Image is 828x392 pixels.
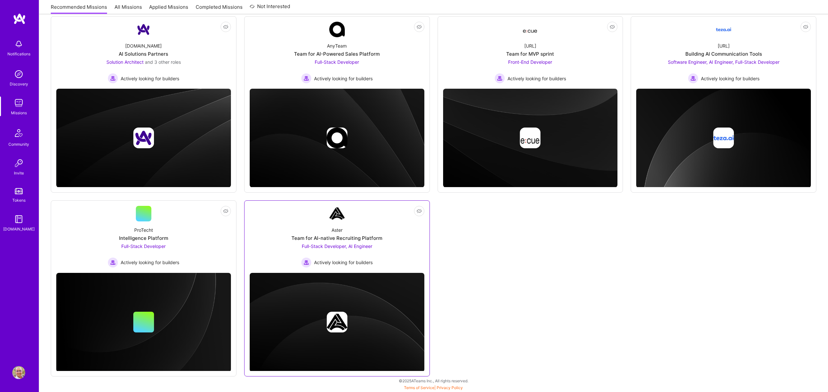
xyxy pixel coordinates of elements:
span: Actively looking for builders [507,75,566,82]
div: [DOMAIN_NAME] [125,42,162,49]
div: Team for AI-Powered Sales Platform [294,50,380,57]
img: tokens [15,188,23,194]
img: Invite [12,157,25,170]
div: [URL] [524,42,536,49]
img: Company Logo [329,22,345,37]
div: Missions [11,109,27,116]
img: discovery [12,68,25,81]
div: Aster [332,227,343,233]
div: Team for AI-native Recruiting Platform [291,235,382,241]
span: Full-Stack Developer, AI Engineer [302,243,372,249]
a: User Avatar [11,366,27,379]
img: Community [11,125,27,141]
img: logo [13,13,26,25]
a: Applied Missions [149,4,188,14]
img: cover [56,89,231,187]
span: Software Engineer, AI Engineer, Full-Stack Developer [668,59,779,65]
span: Front-End Developer [508,59,552,65]
img: User Avatar [12,366,25,379]
a: Terms of Service [404,385,434,390]
img: Company Logo [716,22,731,37]
a: Privacy Policy [437,385,463,390]
img: Company logo [327,312,347,332]
a: Company Logo[DOMAIN_NAME]AI Solutions PartnersSolution Architect and 3 other rolesActively lookin... [56,22,231,84]
span: | [404,385,463,390]
img: Actively looking for builders [688,73,698,84]
img: bell [12,38,25,50]
div: AnyTeam [327,42,347,49]
img: Actively looking for builders [301,73,311,84]
img: Company Logo [329,206,345,221]
i: icon EyeClosed [803,24,808,29]
img: Company logo [133,128,154,148]
img: Actively looking for builders [108,257,118,268]
span: Actively looking for builders [314,75,373,82]
img: Actively looking for builders [108,73,118,84]
span: Actively looking for builders [121,75,179,82]
img: cover [636,89,811,188]
span: Solution Architect [106,59,144,65]
span: Full-Stack Developer [315,59,359,65]
img: cover [56,273,231,372]
img: Company logo [713,128,734,148]
div: Tokens [12,197,26,204]
span: Actively looking for builders [121,259,179,266]
i: icon EyeClosed [417,208,422,214]
img: teamwork [12,96,25,109]
span: Actively looking for builders [314,259,373,266]
img: Actively looking for builders [301,257,311,268]
div: Community [8,141,29,148]
i: icon EyeClosed [417,24,422,29]
div: © 2025 ATeams Inc., All rights reserved. [39,373,828,389]
span: Actively looking for builders [701,75,759,82]
div: Notifications [7,50,30,57]
a: Recommended Missions [51,4,107,14]
a: ProTechtIntelligence PlatformFull-Stack Developer Actively looking for buildersActively looking f... [56,206,231,268]
i: icon EyeClosed [223,24,228,29]
div: Invite [14,170,24,176]
img: Actively looking for builders [495,73,505,84]
div: Building AI Communication Tools [685,50,762,57]
img: Company Logo [522,24,538,35]
img: Company logo [520,128,540,148]
i: icon EyeClosed [610,24,615,29]
a: Not Interested [250,3,290,14]
a: Company LogoAsterTeam for AI-native Recruiting PlatformFull-Stack Developer, AI Engineer Actively... [250,206,424,268]
div: AI Solutions Partners [119,50,168,57]
a: Company Logo[URL]Building AI Communication ToolsSoftware Engineer, AI Engineer, Full-Stack Develo... [636,22,811,84]
img: cover [443,89,618,187]
a: Company Logo[URL]Team for MVP sprintFront-End Developer Actively looking for buildersActively loo... [443,22,618,84]
span: Full-Stack Developer [121,243,166,249]
div: [DOMAIN_NAME] [3,226,35,232]
img: guide book [12,213,25,226]
img: cover [250,89,424,187]
img: Company Logo [136,22,151,37]
a: Completed Missions [196,4,243,14]
div: Discovery [10,81,28,87]
img: cover [250,273,424,372]
img: Company logo [327,128,347,148]
a: All Missions [114,4,142,14]
div: [URL] [718,42,730,49]
div: Team for MVP sprint [506,50,554,57]
a: Company LogoAnyTeamTeam for AI-Powered Sales PlatformFull-Stack Developer Actively looking for bu... [250,22,424,84]
i: icon EyeClosed [223,208,228,214]
span: and 3 other roles [145,59,181,65]
div: ProTecht [134,227,153,233]
div: Intelligence Platform [119,235,168,241]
